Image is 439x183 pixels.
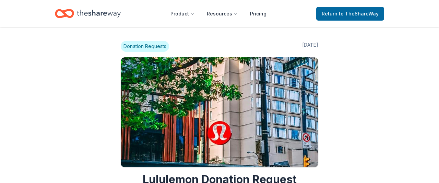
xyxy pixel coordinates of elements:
[121,41,169,52] span: Donation Requests
[165,7,200,21] button: Product
[302,41,318,52] span: [DATE]
[201,7,243,21] button: Resources
[121,57,318,167] img: Image for Lululemon Donation Request
[245,7,272,21] a: Pricing
[322,10,379,18] span: Return
[316,7,384,21] a: Returnto TheShareWay
[339,11,379,16] span: to TheShareWay
[55,5,121,22] a: Home
[165,5,272,22] nav: Main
